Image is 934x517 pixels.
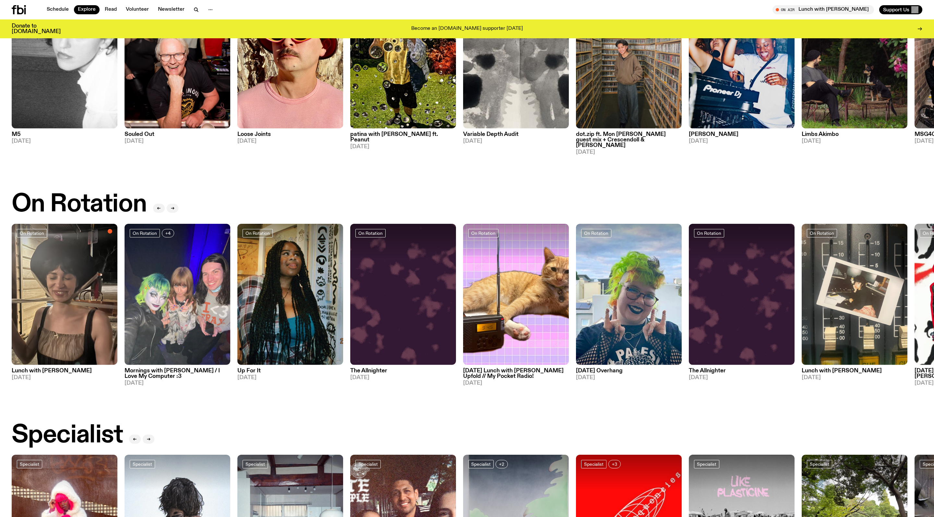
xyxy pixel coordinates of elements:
a: Specialist [355,460,381,468]
a: Specialist [581,460,606,468]
a: Explore [74,5,100,14]
h3: Souled Out [125,132,230,137]
span: Specialist [133,462,152,466]
h3: Limbs Akimbo [802,132,907,137]
span: [DATE] [463,138,569,144]
a: dot.zip ft. Mon [PERSON_NAME] guest mix + Crescendoll & [PERSON_NAME][DATE] [576,128,682,155]
a: [DATE] Lunch with [PERSON_NAME] Upfold // My Pocket Radio![DATE] [463,365,569,386]
span: [DATE] [689,375,795,380]
a: Specialist [468,460,494,468]
button: On AirLunch with [PERSON_NAME] [772,5,874,14]
span: +2 [499,462,504,466]
span: [DATE] [12,375,117,380]
a: Newsletter [154,5,188,14]
h3: Up For It [237,368,343,374]
h2: Specialist [12,423,123,448]
span: On Rotation [810,231,834,235]
img: A polaroid of Ella Avni in the studio on top of the mixer which is also located in the studio. [802,224,907,365]
span: [DATE] [237,138,343,144]
h3: dot.zip ft. Mon [PERSON_NAME] guest mix + Crescendoll & [PERSON_NAME] [576,132,682,148]
a: Specialist [17,460,42,468]
h3: [PERSON_NAME] [689,132,795,137]
a: Variable Depth Audit[DATE] [463,128,569,144]
a: On Rotation [355,229,386,237]
span: Specialist [358,462,378,466]
h3: patina with [PERSON_NAME] ft. Peanut [350,132,456,143]
h2: On Rotation [12,192,147,217]
button: +4 [162,229,174,237]
a: Volunteer [122,5,153,14]
a: Specialist [807,460,832,468]
a: The Allnighter[DATE] [350,365,456,380]
a: Lunch with [PERSON_NAME][DATE] [802,365,907,380]
span: On Rotation [245,231,270,235]
span: [DATE] [125,380,230,386]
a: On Rotation [581,229,611,237]
a: Up For It[DATE] [237,365,343,380]
span: [DATE] [689,138,795,144]
a: Specialist [694,460,719,468]
span: On Rotation [697,231,721,235]
span: Specialist [245,462,265,466]
span: [DATE] [125,138,230,144]
h3: Loose Joints [237,132,343,137]
span: [DATE] [463,380,569,386]
span: [DATE] [802,138,907,144]
span: Specialist [697,462,716,466]
span: On Rotation [133,231,157,235]
span: Specialist [471,462,491,466]
span: [DATE] [576,375,682,380]
a: M5[DATE] [12,128,117,144]
a: [DATE] Overhang[DATE] [576,365,682,380]
button: +2 [496,460,508,468]
a: On Rotation [807,229,837,237]
span: [DATE] [237,375,343,380]
span: +4 [165,231,171,235]
span: On Rotation [20,231,44,235]
a: On Rotation [17,229,47,237]
h3: M5 [12,132,117,137]
a: [PERSON_NAME][DATE] [689,128,795,144]
h3: Donate to [DOMAIN_NAME] [12,23,61,34]
span: On Rotation [358,231,383,235]
a: Schedule [43,5,73,14]
a: On Rotation [468,229,498,237]
a: On Rotation [130,229,160,237]
h3: Lunch with [PERSON_NAME] [802,368,907,374]
h3: [DATE] Overhang [576,368,682,374]
h3: Variable Depth Audit [463,132,569,137]
span: [DATE] [576,150,682,155]
span: [DATE] [12,138,117,144]
a: Souled Out[DATE] [125,128,230,144]
h3: The Allnighter [689,368,795,374]
a: Loose Joints[DATE] [237,128,343,144]
a: Mornings with [PERSON_NAME] / I Love My Computer :3[DATE] [125,365,230,386]
a: Specialist [130,460,155,468]
a: On Rotation [243,229,273,237]
img: Ify - a Brown Skin girl with black braided twists, looking up to the side with her tongue stickin... [237,224,343,365]
span: [DATE] [802,375,907,380]
h3: Mornings with [PERSON_NAME] / I Love My Computer :3 [125,368,230,379]
a: Read [101,5,121,14]
button: Support Us [879,5,922,14]
span: Tune in live [780,7,871,12]
span: +3 [612,462,617,466]
a: patina with [PERSON_NAME] ft. Peanut[DATE] [350,128,456,150]
img: A selfie of Dyan Tai, Ninajirachi and Jim. [125,224,230,365]
span: [DATE] [350,144,456,150]
a: Limbs Akimbo[DATE] [802,128,907,144]
span: [DATE] [350,375,456,380]
span: On Rotation [584,231,608,235]
p: Become an [DOMAIN_NAME] supporter [DATE] [411,26,523,32]
h3: The Allnighter [350,368,456,374]
span: Specialist [20,462,39,466]
a: Lunch with [PERSON_NAME][DATE] [12,365,117,380]
a: On Rotation [694,229,724,237]
a: Specialist [243,460,268,468]
span: Specialist [810,462,829,466]
a: The Allnighter[DATE] [689,365,795,380]
h3: Lunch with [PERSON_NAME] [12,368,117,374]
span: Specialist [584,462,604,466]
h3: [DATE] Lunch with [PERSON_NAME] Upfold // My Pocket Radio! [463,368,569,379]
button: +3 [608,460,621,468]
